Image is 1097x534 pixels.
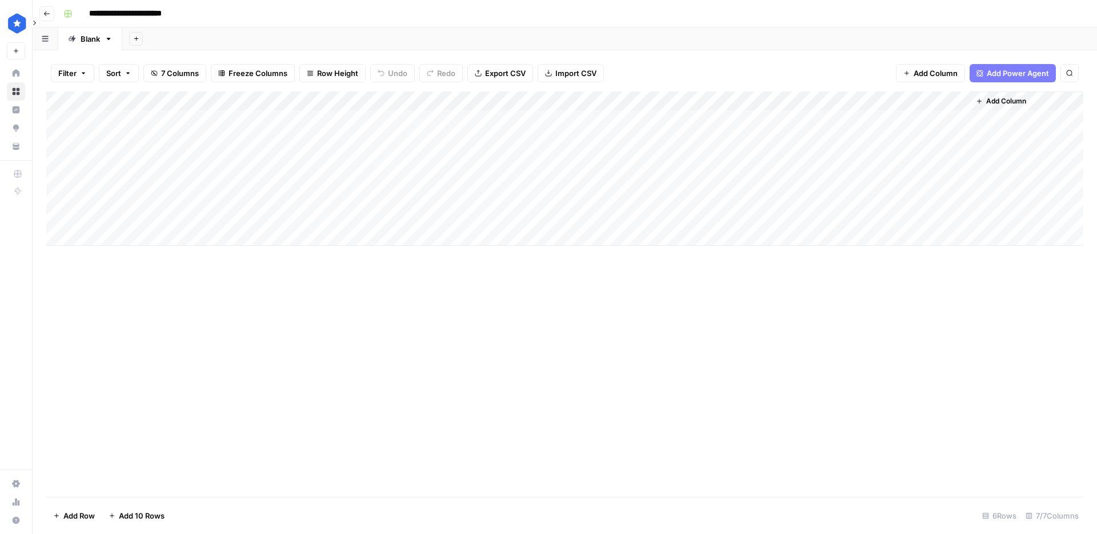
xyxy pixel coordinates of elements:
button: Export CSV [467,64,533,82]
button: Filter [51,64,94,82]
a: Blank [58,27,122,50]
a: Settings [7,475,25,493]
button: Row Height [299,64,366,82]
button: Add Column [896,64,965,82]
button: 7 Columns [143,64,206,82]
span: Redo [437,67,455,79]
span: Sort [106,67,121,79]
span: Undo [388,67,407,79]
button: Add Column [971,94,1031,109]
span: 7 Columns [161,67,199,79]
span: Add Column [986,96,1026,106]
button: Freeze Columns [211,64,295,82]
a: Insights [7,101,25,119]
span: Add Row [63,510,95,521]
span: Add 10 Rows [119,510,165,521]
a: Your Data [7,137,25,156]
a: Opportunities [7,119,25,137]
button: Sort [99,64,139,82]
span: Add Power Agent [987,67,1049,79]
div: 6 Rows [978,507,1021,525]
div: 7/7 Columns [1021,507,1083,525]
button: Import CSV [538,64,604,82]
div: Blank [81,33,100,45]
a: Usage [7,493,25,511]
span: Import CSV [555,67,596,79]
span: Add Column [914,67,958,79]
button: Undo [370,64,415,82]
button: Add 10 Rows [102,507,171,525]
span: Filter [58,67,77,79]
span: Row Height [317,67,358,79]
button: Workspace: ConsumerAffairs [7,9,25,38]
img: ConsumerAffairs Logo [7,13,27,34]
a: Home [7,64,25,82]
button: Add Power Agent [970,64,1056,82]
button: Add Row [46,507,102,525]
button: Help + Support [7,511,25,529]
span: Export CSV [485,67,526,79]
button: Redo [419,64,463,82]
a: Browse [7,82,25,101]
span: Freeze Columns [229,67,287,79]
